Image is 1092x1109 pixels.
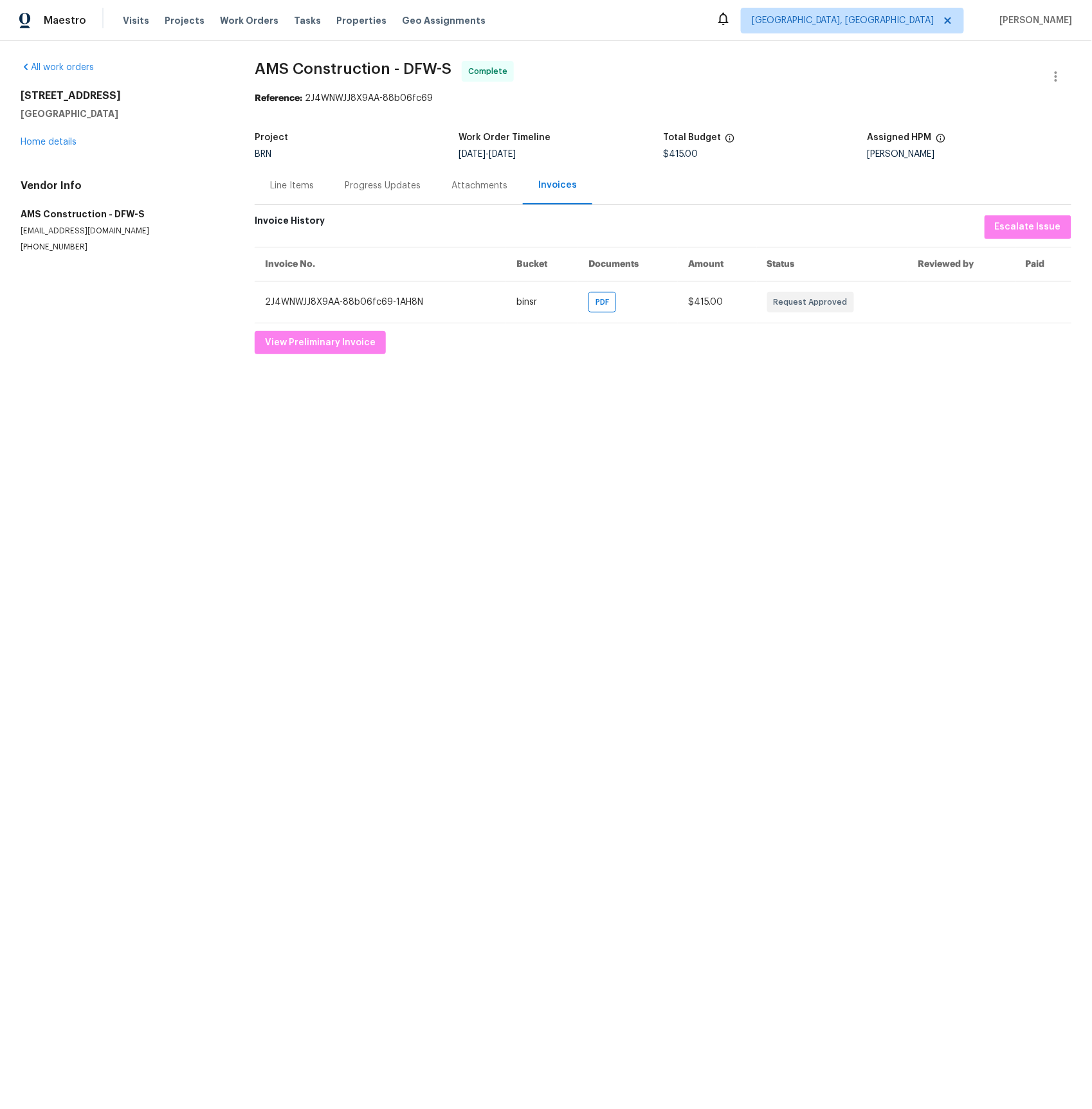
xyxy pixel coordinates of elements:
span: Escalate Issue [995,219,1061,235]
td: 2J4WNWJJ8X9AA-88b06fc69-1AH8N [255,281,506,323]
a: Home details [21,138,77,147]
span: Maestro [44,14,86,27]
div: Attachments [451,179,507,192]
th: Invoice No. [255,247,506,281]
h5: Assigned HPM [868,133,932,142]
td: binsr [506,281,579,323]
h5: Work Order Timeline [459,133,551,142]
span: BRN [255,150,271,159]
span: [DATE] [459,150,486,159]
span: Projects [165,14,205,27]
h4: Vendor Info [21,179,224,192]
h5: Project [255,133,288,142]
h5: [GEOGRAPHIC_DATA] [21,107,224,120]
span: - [459,150,516,159]
span: View Preliminary Invoice [265,335,376,351]
span: Work Orders [220,14,278,27]
span: Request Approved [774,296,853,309]
span: PDF [596,296,614,309]
a: All work orders [21,63,94,72]
div: Progress Updates [345,179,421,192]
span: The total cost of line items that have been proposed by Opendoor. This sum includes line items th... [725,133,735,150]
span: $415.00 [688,298,723,307]
th: Reviewed by [907,247,1015,281]
div: [PERSON_NAME] [868,150,1072,159]
th: Documents [578,247,678,281]
div: PDF [588,292,616,312]
span: The hpm assigned to this work order. [936,133,946,150]
span: Tasks [294,16,321,25]
span: AMS Construction - DFW-S [255,61,451,77]
b: Reference: [255,94,302,103]
div: Invoices [538,179,577,192]
button: View Preliminary Invoice [255,331,386,355]
h2: [STREET_ADDRESS] [21,89,224,102]
h5: AMS Construction - DFW-S [21,208,224,221]
button: Escalate Issue [985,215,1071,239]
th: Amount [678,247,756,281]
th: Bucket [506,247,579,281]
span: $415.00 [663,150,698,159]
span: Properties [336,14,387,27]
div: Line Items [270,179,314,192]
span: Visits [123,14,149,27]
span: [GEOGRAPHIC_DATA], [GEOGRAPHIC_DATA] [752,14,934,27]
h5: Total Budget [663,133,721,142]
span: Geo Assignments [402,14,486,27]
h6: Invoice History [255,215,325,233]
th: Paid [1015,247,1071,281]
span: [PERSON_NAME] [995,14,1073,27]
p: [EMAIL_ADDRESS][DOMAIN_NAME] [21,226,224,237]
th: Status [757,247,908,281]
p: [PHONE_NUMBER] [21,242,224,253]
span: Complete [468,65,513,78]
div: 2J4WNWJJ8X9AA-88b06fc69 [255,92,1071,105]
span: [DATE] [489,150,516,159]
